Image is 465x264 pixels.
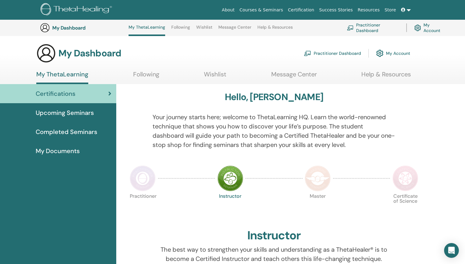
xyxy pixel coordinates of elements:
[217,194,243,220] p: Instructor
[153,245,395,263] p: The best way to strengthen your skills and understanding as a ThetaHealer® is to become a Certifi...
[52,25,114,31] h3: My Dashboard
[133,71,159,83] a: Following
[304,47,361,60] a: Practitioner Dashboard
[392,194,418,220] p: Certificate of Science
[196,25,213,35] a: Wishlist
[382,4,399,16] a: Store
[36,89,75,98] span: Certifications
[247,229,301,243] h2: Instructor
[36,146,80,156] span: My Documents
[40,23,50,33] img: generic-user-icon.jpg
[271,71,317,83] a: Message Center
[41,3,114,17] img: logo.png
[392,165,418,191] img: Certificate of Science
[257,25,293,35] a: Help & Resources
[376,48,384,59] img: cog.svg
[217,165,243,191] img: Instructor
[444,243,459,258] div: Open Intercom Messenger
[414,21,445,35] a: My Account
[355,4,382,16] a: Resources
[130,194,156,220] p: Practitioner
[153,112,395,149] p: Your journey starts here; welcome to ThetaLearning HQ. Learn the world-renowned technique that sh...
[129,25,165,36] a: My ThetaLearning
[130,165,156,191] img: Practitioner
[204,71,226,83] a: Wishlist
[36,43,56,63] img: generic-user-icon.jpg
[347,21,399,35] a: Practitioner Dashboard
[317,4,355,16] a: Success Stories
[219,4,237,16] a: About
[36,127,97,136] span: Completed Seminars
[285,4,316,16] a: Certification
[225,91,323,103] h3: Hello, [PERSON_NAME]
[171,25,190,35] a: Following
[304,51,311,56] img: chalkboard-teacher.svg
[414,23,421,33] img: cog.svg
[376,47,410,60] a: My Account
[36,108,94,117] span: Upcoming Seminars
[58,48,121,59] h3: My Dashboard
[347,25,354,30] img: chalkboard-teacher.svg
[305,165,331,191] img: Master
[361,71,411,83] a: Help & Resources
[305,194,331,220] p: Master
[237,4,286,16] a: Courses & Seminars
[36,71,88,84] a: My ThetaLearning
[218,25,251,35] a: Message Center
